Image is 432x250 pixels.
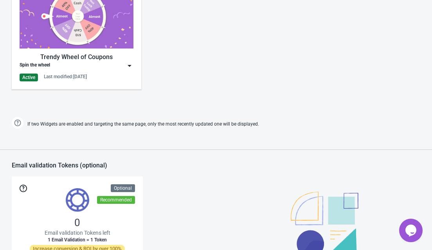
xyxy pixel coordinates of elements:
div: Trendy Wheel of Coupons [20,52,133,62]
img: tokens.svg [66,188,89,212]
span: 0 [74,216,80,229]
span: Email validation Tokens left [45,229,110,237]
div: Spin the wheel [20,62,50,70]
iframe: chat widget [399,219,424,242]
div: Recommended [97,196,135,204]
img: dropdown.png [126,62,133,70]
div: Active [20,74,38,81]
div: Last modified: [DATE] [44,74,87,80]
span: 1 Email Validation = 1 Token [48,237,107,243]
img: help.png [12,117,23,129]
div: Optional [111,184,135,192]
span: If two Widgets are enabled and targeting the same page, only the most recently updated one will b... [27,118,259,131]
